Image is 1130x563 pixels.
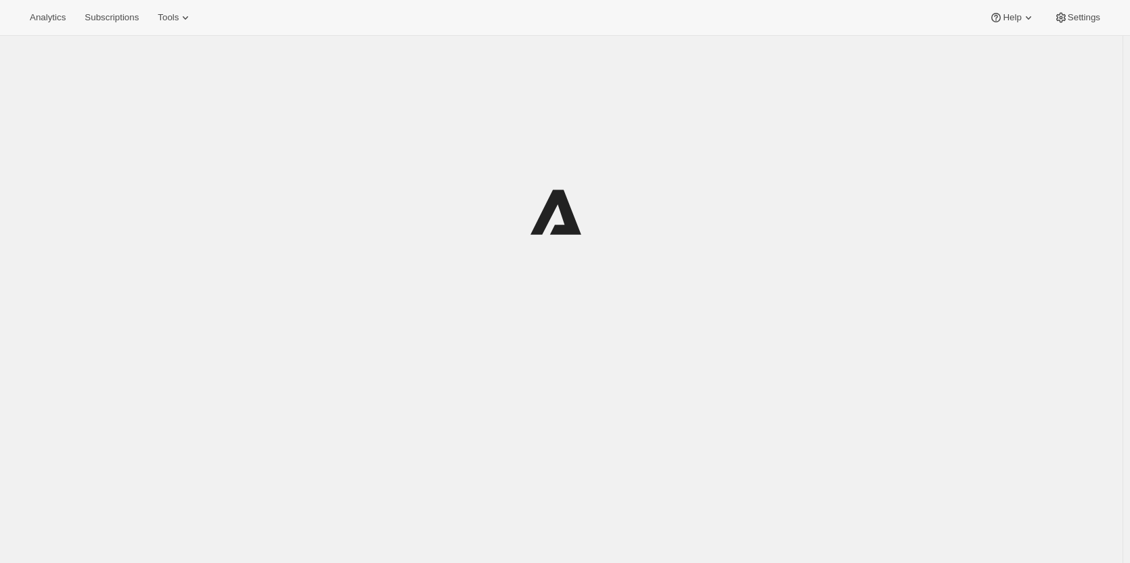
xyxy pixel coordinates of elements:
span: Analytics [30,12,66,23]
button: Help [981,8,1043,27]
span: Tools [158,12,179,23]
span: Subscriptions [85,12,139,23]
button: Tools [150,8,200,27]
span: Help [1003,12,1021,23]
button: Settings [1046,8,1108,27]
span: Settings [1068,12,1100,23]
button: Analytics [22,8,74,27]
button: Subscriptions [76,8,147,27]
